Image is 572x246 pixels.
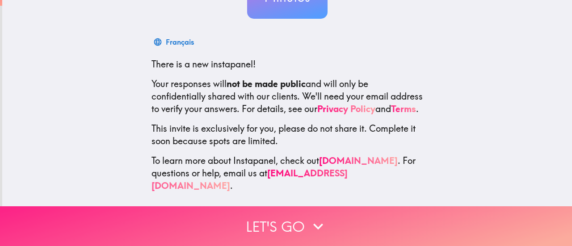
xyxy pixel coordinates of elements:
[151,154,423,192] p: To learn more about Instapanel, check out . For questions or help, email us at .
[151,122,423,147] p: This invite is exclusively for you, please do not share it. Complete it soon because spots are li...
[391,103,416,114] a: Terms
[151,33,198,51] button: Français
[319,155,398,166] a: [DOMAIN_NAME]
[151,167,348,191] a: [EMAIL_ADDRESS][DOMAIN_NAME]
[166,36,194,48] div: Français
[151,78,423,115] p: Your responses will and will only be confidentially shared with our clients. We'll need your emai...
[227,78,306,89] b: not be made public
[317,103,375,114] a: Privacy Policy
[151,58,256,70] span: There is a new instapanel!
